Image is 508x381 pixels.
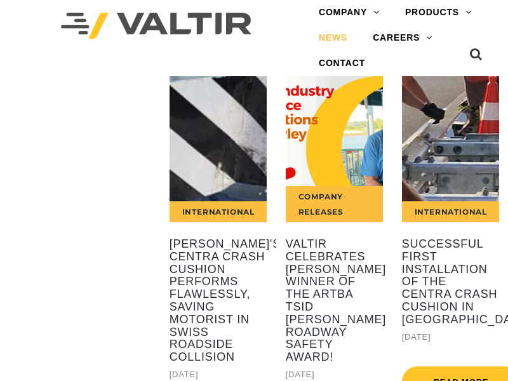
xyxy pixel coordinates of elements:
[286,238,383,364] a: Valtir Celebrates [PERSON_NAME] Winner of the ARTBA TSID [PERSON_NAME] Roadway Safety Award!
[360,25,445,51] a: CAREERS
[306,25,360,51] a: NEWS
[170,238,267,364] a: [PERSON_NAME]'s CENTRA Crash Cushion Performs Flawlessly, Saving Motorist in Swiss Roadside Colli...
[402,201,499,222] div: International
[286,186,383,222] div: Company Releases
[286,76,383,222] a: Company Releases
[402,330,499,344] div: [DATE]
[306,51,378,76] a: CONTACT
[170,201,267,222] div: International
[170,76,267,222] a: International
[61,13,251,39] img: Valtir
[402,76,499,222] a: International
[402,238,499,326] a: Successful First Installation of the CENTRA Crash Cushion in [GEOGRAPHIC_DATA]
